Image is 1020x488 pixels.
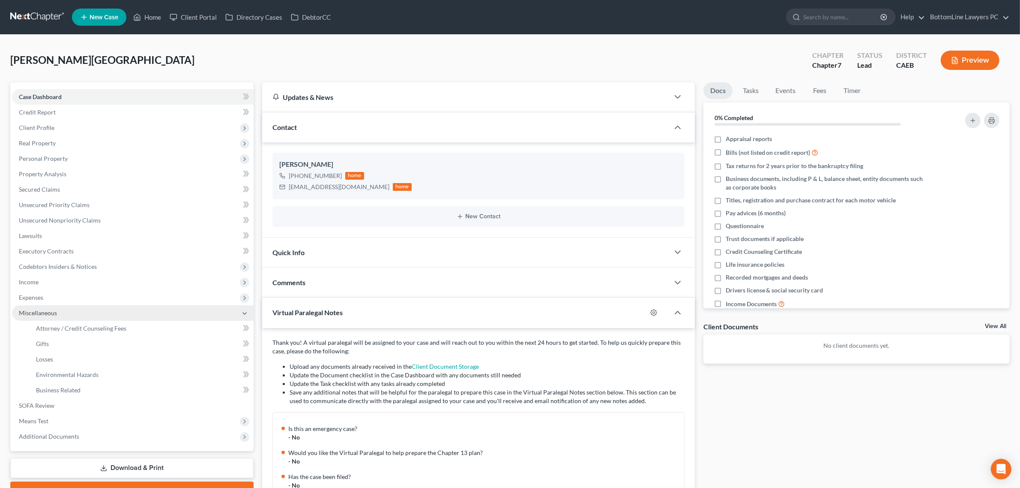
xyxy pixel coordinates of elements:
div: CAEB [896,60,927,70]
span: Lawsuits [19,232,42,239]
span: Bills (not listed on credit report) [726,148,811,157]
a: Home [129,9,165,25]
a: Directory Cases [221,9,287,25]
span: Real Property [19,139,56,147]
span: Life insurance policies [726,260,785,269]
a: Events [769,82,803,99]
li: Upload any documents already received in the [290,362,684,371]
span: Recorded mortgages and deeds [726,273,808,282]
div: Chapter [812,60,844,70]
div: - No [288,457,679,466]
div: Is this an emergency case? [288,425,679,433]
li: Update the Document checklist in the Case Dashboard with any documents still needed [290,371,684,380]
span: Income [19,278,39,286]
div: Lead [857,60,882,70]
a: Losses [29,352,254,367]
a: Docs [703,82,733,99]
a: Credit Report [12,105,254,120]
div: [PHONE_NUMBER] [289,172,342,180]
a: Secured Claims [12,182,254,197]
span: [PERSON_NAME][GEOGRAPHIC_DATA] [10,54,194,66]
div: Status [857,51,882,60]
div: [PERSON_NAME] [279,160,677,170]
button: Preview [941,51,999,70]
button: New Contact [279,213,677,220]
span: Gifts [36,340,49,347]
span: Expenses [19,294,43,301]
div: Client Documents [703,322,758,331]
div: home [393,183,412,191]
a: Unsecured Nonpriority Claims [12,213,254,228]
span: Income Documents [726,300,777,308]
span: Codebtors Insiders & Notices [19,263,97,270]
span: Unsecured Priority Claims [19,201,90,208]
a: View All [985,323,1006,329]
a: Gifts [29,336,254,352]
a: SOFA Review [12,398,254,413]
span: Unsecured Nonpriority Claims [19,217,101,224]
a: Help [896,9,925,25]
span: SOFA Review [19,402,54,409]
a: Timer [837,82,868,99]
a: Executory Contracts [12,244,254,259]
span: Case Dashboard [19,93,62,100]
span: Titles, registration and purchase contract for each motor vehicle [726,196,896,205]
span: Business Related [36,386,81,394]
a: Client Portal [165,9,221,25]
span: Attorney / Credit Counseling Fees [36,325,126,332]
a: Lawsuits [12,228,254,244]
div: Would you like the Virtual Paralegal to help prepare the Chapter 13 plan? [288,449,679,457]
span: Trust documents if applicable [726,235,804,243]
span: Comments [272,278,305,286]
span: Credit Report [19,108,56,116]
span: Virtual Paralegal Notes [272,308,343,316]
span: Personal Property [19,155,68,162]
input: Search by name... [803,9,882,25]
div: [EMAIL_ADDRESS][DOMAIN_NAME] [289,183,389,191]
div: Has the case been filed? [288,473,679,481]
a: Tasks [736,82,766,99]
span: Losses [36,355,53,363]
a: BottomLine Lawyers PC [926,9,1009,25]
a: DebtorCC [287,9,335,25]
div: Chapter [812,51,844,60]
li: Update the Task checklist with any tasks already completed [290,380,684,388]
span: Appraisal reports [726,135,772,143]
p: No client documents yet. [710,341,1003,350]
span: Credit Counseling Certificate [726,247,802,256]
span: Tax returns for 2 years prior to the bankruptcy filing [726,162,864,170]
span: Business documents, including P & L, balance sheet, entity documents such as corporate books [726,175,926,192]
span: Questionnaire [726,222,764,230]
a: Fees [806,82,834,99]
div: District [896,51,927,60]
a: Property Analysis [12,166,254,182]
div: Updates & News [272,93,658,102]
a: Environmental Hazards [29,367,254,383]
a: Attorney / Credit Counseling Fees [29,321,254,336]
span: Client Profile [19,124,54,131]
p: Thank you! A virtual paralegal will be assigned to your case and will reach out to you within the... [272,338,684,355]
li: Save any additional notes that will be helpful for the paralegal to prepare this case in the Virt... [290,388,684,405]
a: Business Related [29,383,254,398]
span: Quick Info [272,248,305,256]
span: Contact [272,123,297,131]
a: Case Dashboard [12,89,254,105]
span: Executory Contracts [19,247,74,255]
span: Additional Documents [19,433,79,440]
div: Open Intercom Messenger [991,459,1011,479]
span: Means Test [19,417,48,425]
span: Drivers license & social security card [726,286,823,295]
span: 7 [838,61,841,69]
div: - No [288,433,679,442]
span: Secured Claims [19,186,60,193]
span: Property Analysis [19,170,66,178]
span: Environmental Hazards [36,371,99,378]
a: Client Document Storage [412,363,479,370]
strong: 0% Completed [715,114,753,121]
a: Download & Print [10,458,254,478]
span: Pay advices (6 months) [726,209,786,217]
span: New Case [90,14,118,21]
div: home [345,172,364,180]
span: Miscellaneous [19,309,57,316]
a: Unsecured Priority Claims [12,197,254,213]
